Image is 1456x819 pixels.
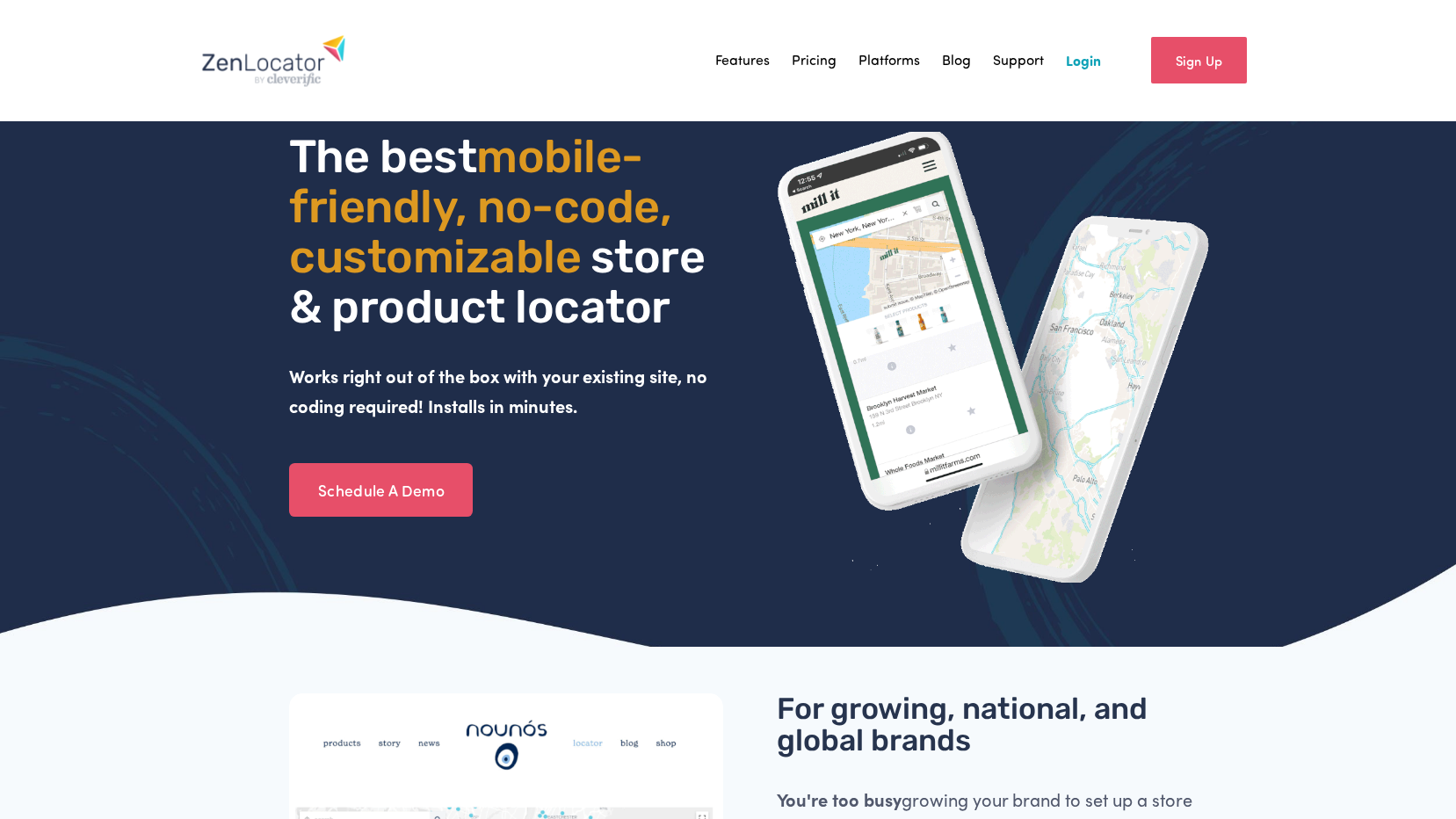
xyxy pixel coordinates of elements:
[942,47,971,74] a: Blog
[1066,47,1101,74] a: Login
[289,129,681,284] span: mobile- friendly, no-code, customizable
[289,129,476,184] span: The best
[201,34,346,87] img: Zenlocator
[858,47,920,74] a: Platforms
[777,691,1155,758] span: For growing, national, and global brands
[792,47,837,74] a: Pricing
[777,787,902,811] strong: You're too busy
[289,463,473,518] a: Schedule A Demo
[1151,37,1247,83] a: Sign Up
[993,47,1044,74] a: Support
[715,47,770,74] a: Features
[777,132,1211,583] img: ZenLocator phone mockup gif
[289,364,712,417] strong: Works right out of the box with your existing site, no coding required! Installs in minutes.
[289,229,714,334] span: store & product locator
